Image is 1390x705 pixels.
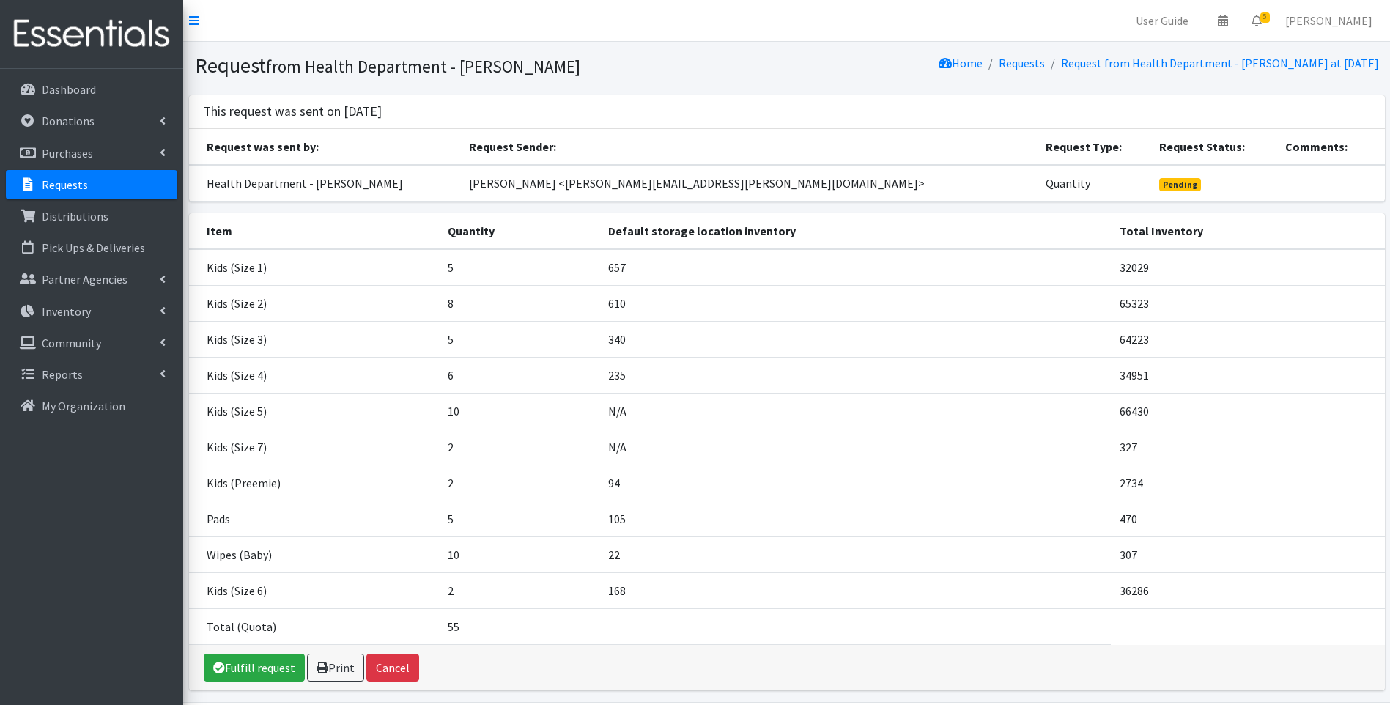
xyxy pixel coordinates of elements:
[42,82,96,97] p: Dashboard
[204,654,305,682] a: Fulfill request
[42,304,91,319] p: Inventory
[439,249,599,286] td: 5
[189,357,439,393] td: Kids (Size 4)
[439,321,599,357] td: 5
[1260,12,1270,23] span: 5
[1061,56,1379,70] a: Request from Health Department - [PERSON_NAME] at [DATE]
[6,10,177,59] img: HumanEssentials
[439,465,599,501] td: 2
[189,129,460,165] th: Request was sent by:
[599,572,1111,608] td: 168
[460,129,1037,165] th: Request Sender:
[189,608,439,644] td: Total (Quota)
[439,357,599,393] td: 6
[189,249,439,286] td: Kids (Size 1)
[204,104,382,119] h3: This request was sent on [DATE]
[1240,6,1273,35] a: 5
[439,572,599,608] td: 2
[1037,165,1151,202] td: Quantity
[1273,6,1384,35] a: [PERSON_NAME]
[42,399,125,413] p: My Organization
[42,146,93,160] p: Purchases
[1111,393,1385,429] td: 66430
[42,336,101,350] p: Community
[6,360,177,389] a: Reports
[366,654,419,682] button: Cancel
[42,367,83,382] p: Reports
[6,75,177,104] a: Dashboard
[42,177,88,192] p: Requests
[1111,357,1385,393] td: 34951
[189,501,439,536] td: Pads
[307,654,364,682] a: Print
[460,165,1037,202] td: [PERSON_NAME] <[PERSON_NAME][EMAIL_ADDRESS][PERSON_NAME][DOMAIN_NAME]>
[6,391,177,421] a: My Organization
[599,321,1111,357] td: 340
[1150,129,1276,165] th: Request Status:
[1111,429,1385,465] td: 327
[1124,6,1200,35] a: User Guide
[6,202,177,231] a: Distributions
[999,56,1045,70] a: Requests
[6,170,177,199] a: Requests
[599,285,1111,321] td: 610
[599,429,1111,465] td: N/A
[42,272,127,287] p: Partner Agencies
[1111,536,1385,572] td: 307
[6,233,177,262] a: Pick Ups & Deliveries
[6,139,177,168] a: Purchases
[939,56,983,70] a: Home
[439,393,599,429] td: 10
[6,328,177,358] a: Community
[1111,501,1385,536] td: 470
[195,53,782,78] h1: Request
[599,501,1111,536] td: 105
[1037,129,1151,165] th: Request Type:
[189,393,439,429] td: Kids (Size 5)
[599,393,1111,429] td: N/A
[189,165,460,202] td: Health Department - [PERSON_NAME]
[42,240,145,255] p: Pick Ups & Deliveries
[439,536,599,572] td: 10
[1111,572,1385,608] td: 36286
[439,285,599,321] td: 8
[6,265,177,294] a: Partner Agencies
[439,608,599,644] td: 55
[6,106,177,136] a: Donations
[1159,178,1201,191] span: Pending
[1111,321,1385,357] td: 64223
[599,465,1111,501] td: 94
[189,536,439,572] td: Wipes (Baby)
[42,209,108,224] p: Distributions
[599,249,1111,286] td: 657
[599,536,1111,572] td: 22
[189,213,439,249] th: Item
[1111,465,1385,501] td: 2734
[189,429,439,465] td: Kids (Size 7)
[439,429,599,465] td: 2
[1111,249,1385,286] td: 32029
[1276,129,1384,165] th: Comments:
[1111,285,1385,321] td: 65323
[599,357,1111,393] td: 235
[189,285,439,321] td: Kids (Size 2)
[1111,213,1385,249] th: Total Inventory
[189,465,439,501] td: Kids (Preemie)
[439,213,599,249] th: Quantity
[42,114,95,128] p: Donations
[266,56,580,77] small: from Health Department - [PERSON_NAME]
[599,213,1111,249] th: Default storage location inventory
[189,572,439,608] td: Kids (Size 6)
[189,321,439,357] td: Kids (Size 3)
[6,297,177,326] a: Inventory
[439,501,599,536] td: 5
